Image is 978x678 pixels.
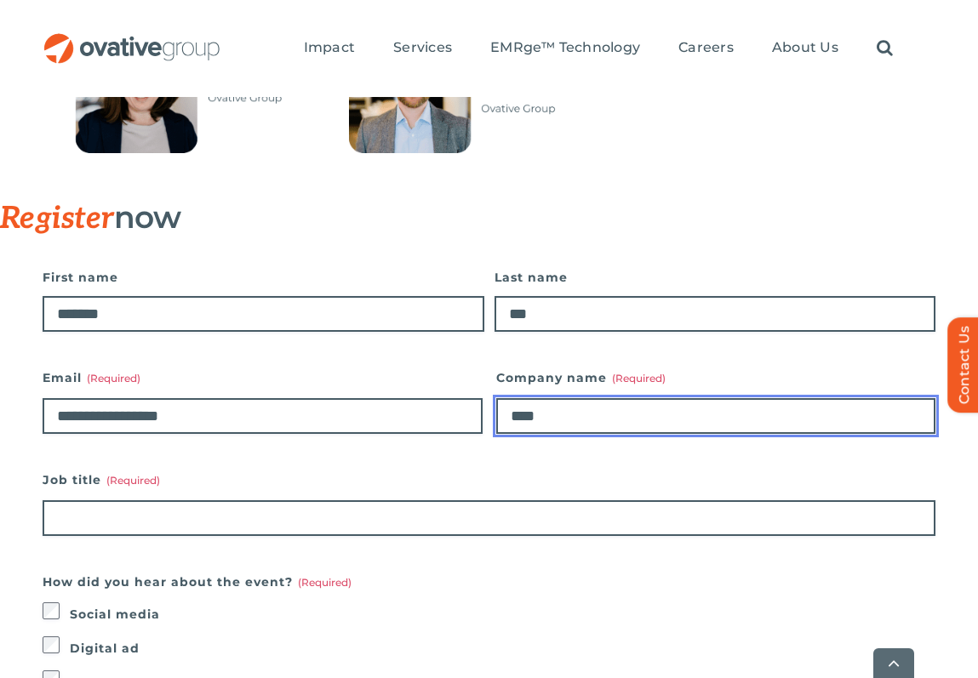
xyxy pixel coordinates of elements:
[304,39,355,58] a: Impact
[106,474,160,487] span: (Required)
[304,39,355,56] span: Impact
[490,39,640,56] span: EMRge™ Technology
[304,21,893,76] nav: Menu
[87,372,140,385] span: (Required)
[43,265,484,289] label: First name
[772,39,838,56] span: About Us
[43,31,221,48] a: OG_Full_horizontal_RGB
[495,265,936,289] label: Last name
[877,39,893,58] a: Search
[678,39,734,56] span: Careers
[43,366,483,390] label: Email
[43,468,935,492] label: Job title
[393,39,452,58] a: Services
[496,366,936,390] label: Company name
[43,570,352,594] legend: How did you hear about the event?
[70,636,935,660] label: Digital ad
[70,602,935,626] label: Social media
[298,576,352,589] span: (Required)
[393,39,452,56] span: Services
[612,372,666,385] span: (Required)
[490,39,640,58] a: EMRge™ Technology
[678,39,734,58] a: Careers
[772,39,838,58] a: About Us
